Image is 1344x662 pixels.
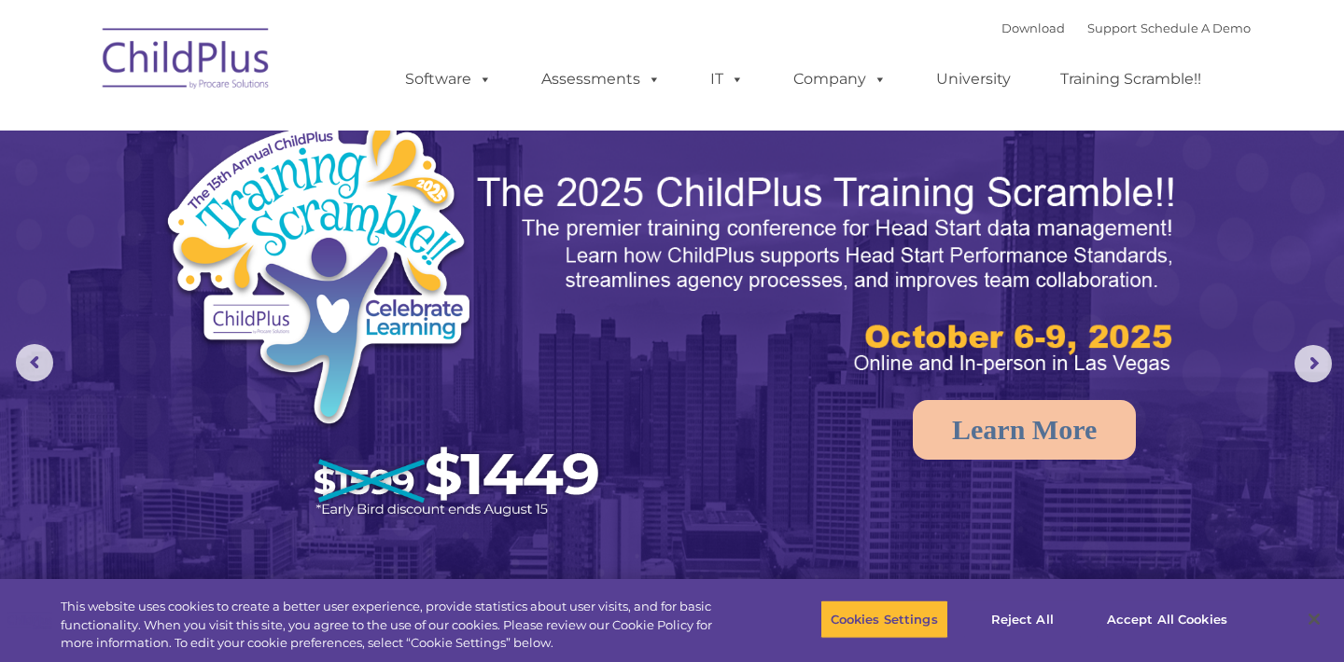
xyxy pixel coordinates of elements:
[1141,21,1251,35] a: Schedule A Demo
[1001,21,1251,35] font: |
[523,61,679,98] a: Assessments
[1001,21,1065,35] a: Download
[775,61,905,98] a: Company
[820,600,948,639] button: Cookies Settings
[1097,600,1238,639] button: Accept All Cookies
[259,123,316,137] span: Last name
[917,61,1029,98] a: University
[386,61,511,98] a: Software
[61,598,739,653] div: This website uses cookies to create a better user experience, provide statistics about user visit...
[964,600,1081,639] button: Reject All
[913,400,1136,460] a: Learn More
[1042,61,1220,98] a: Training Scramble!!
[1294,599,1335,640] button: Close
[1087,21,1137,35] a: Support
[692,61,763,98] a: IT
[259,200,339,214] span: Phone number
[93,15,280,108] img: ChildPlus by Procare Solutions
